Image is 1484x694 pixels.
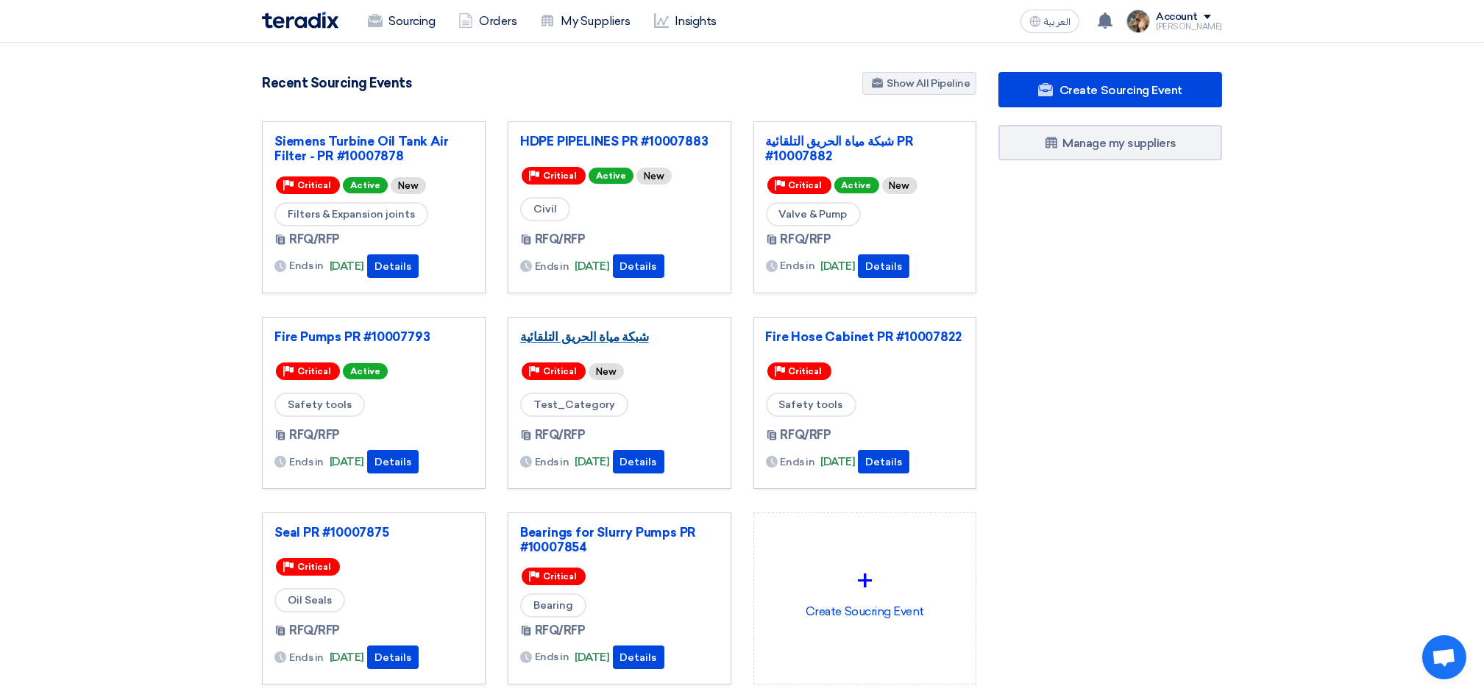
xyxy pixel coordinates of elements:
span: RFQ/RFP [781,231,831,248]
span: RFQ/RFP [289,231,340,248]
span: Valve & Pump [766,202,861,226]
span: [DATE] [575,454,609,471]
a: My Suppliers [528,5,642,37]
span: [DATE] [575,258,609,275]
button: Details [367,450,419,473]
span: Critical [543,171,577,181]
span: Ends in [781,258,815,273]
span: Test_Category [520,393,628,417]
span: [DATE] [575,649,609,666]
span: Civil [520,197,570,221]
div: + [766,559,965,603]
span: RFQ/RFP [535,426,586,444]
span: Ends in [535,259,569,274]
a: شبكة مياة الحريق التلقائية PR #10007882 [766,134,965,163]
img: file_1710751448746.jpg [1126,10,1150,33]
span: Active [343,363,388,379]
div: Open chat [1422,635,1466,679]
button: Details [858,450,909,473]
button: Details [613,645,664,669]
span: Critical [297,366,331,376]
h4: Recent Sourcing Events [262,75,411,91]
span: [DATE] [820,454,855,471]
span: Safety tools [766,393,856,417]
div: [PERSON_NAME] [1156,23,1222,31]
span: Ends in [535,454,569,470]
div: New [636,168,672,185]
a: Sourcing [356,5,447,37]
span: Create Sourcing Event [1059,83,1182,97]
a: HDPE PIPELINES PR #10007883 [520,134,719,149]
button: العربية [1020,10,1079,33]
div: Create Soucring Event [766,525,965,654]
span: Safety tools [274,393,365,417]
span: Critical [543,571,577,582]
span: RFQ/RFP [535,622,586,640]
a: Fire Pumps PR #10007793 [274,329,473,344]
a: Siemens Turbine Oil Tank Air Filter - PR #10007878 [274,134,473,163]
span: RFQ/RFP [289,622,340,640]
span: Oil Seals [274,588,345,612]
span: RFQ/RFP [535,231,586,248]
a: Show All Pipeline [862,72,976,95]
span: Critical [543,366,577,376]
div: New [391,177,426,194]
a: شبكة مياة الحريق التلقائية [520,329,719,344]
img: Teradix logo [262,12,338,29]
a: Manage my suppliers [998,125,1222,160]
button: Details [858,254,909,278]
button: Details [613,450,664,473]
span: Ends in [535,649,569,665]
span: Critical [297,562,331,572]
span: Critical [297,180,331,190]
button: Details [367,254,419,278]
span: Active [343,177,388,193]
div: New [589,363,624,380]
a: Insights [642,5,728,37]
span: RFQ/RFP [289,426,340,444]
span: Ends in [289,650,324,665]
div: Account [1156,11,1198,24]
button: Details [613,254,664,278]
a: Bearings for Slurry Pumps PR #10007854 [520,525,719,554]
span: [DATE] [820,258,855,275]
span: [DATE] [330,258,364,275]
span: RFQ/RFP [781,426,831,444]
span: Filters & Expansion joints [274,202,428,226]
span: Ends in [289,454,324,470]
a: Seal PR #10007875 [274,525,473,540]
span: Ends in [289,258,324,273]
a: Orders [447,5,528,37]
button: Details [367,645,419,669]
a: Fire Hose Cabinet PR #10007822 [766,329,965,344]
span: Critical [789,366,823,376]
div: New [882,177,917,194]
span: Bearing [520,593,586,618]
span: Critical [789,180,823,190]
span: Active [589,168,633,184]
span: [DATE] [330,454,364,471]
span: Active [834,177,879,193]
span: العربية [1044,17,1071,27]
span: Ends in [781,454,815,470]
span: [DATE] [330,649,364,666]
